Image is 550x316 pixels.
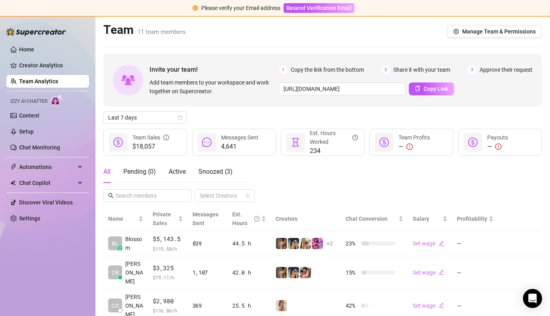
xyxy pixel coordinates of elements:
[487,134,508,141] span: Payouts
[19,144,60,151] a: Chat Monitoring
[254,210,260,228] span: question-circle
[398,134,430,141] span: Team Profits
[288,238,299,249] img: ehcico
[413,216,429,222] span: Salary
[468,137,478,147] span: dollar-circle
[19,199,73,206] a: Discover Viral Videos
[153,234,183,244] span: $5,143.5
[447,25,542,38] button: Manage Team & Permissions
[202,137,212,147] span: message
[452,256,498,289] td: —
[19,215,40,222] a: Settings
[112,268,119,277] span: CR
[453,29,459,34] span: setting
[192,268,223,277] div: 1,107
[118,246,122,251] div: z
[352,129,358,146] span: question-circle
[409,82,454,95] button: Copy Link
[232,210,260,228] div: Est. Hours
[439,269,444,275] span: edit
[6,28,66,36] img: logo-BBDzfeDw.svg
[169,168,186,175] span: Active
[346,239,358,248] span: 23 %
[201,4,280,12] div: Please verify your Email address
[276,267,287,278] img: Anubace
[153,296,183,306] span: $2,980
[123,167,156,177] div: Pending ( 0 )
[327,239,333,248] span: + 2
[138,28,186,35] span: 11 team members
[276,300,287,311] img: YOUR
[153,273,183,281] span: $ 79.17 /h
[221,142,258,151] span: 4,641
[468,65,476,74] span: 3
[462,28,536,35] span: Manage Team & Permissions
[150,65,279,75] span: Invite your team!
[413,302,444,309] a: Set wageedit
[439,241,444,246] span: edit
[192,5,198,11] span: exclamation-circle
[153,306,183,314] span: $ 116.86 /h
[495,143,501,150] span: exclamation-circle
[103,207,148,231] th: Name
[19,128,34,135] a: Setup
[291,65,364,74] span: Copy the link from the bottom
[312,238,323,249] img: Princesshub
[413,240,444,247] a: Set wageedit
[198,168,233,175] span: Snoozed ( 3 )
[310,146,358,156] span: 234
[480,65,533,74] span: Approve their request
[19,112,39,119] a: Content
[291,137,300,147] span: hourglass
[523,289,542,308] div: Open Intercom Messenger
[113,137,123,147] span: dollar-circle
[19,46,34,53] a: Home
[346,216,387,222] span: Chat Conversion
[279,65,288,74] span: 1
[111,301,119,310] span: CO
[112,239,119,248] span: BL
[487,142,508,151] div: —
[132,133,169,142] div: Team Sales
[153,211,171,226] span: Private Sales
[271,207,341,231] th: Creators
[415,86,420,91] span: copy
[125,259,143,286] span: [PERSON_NAME]
[103,167,111,177] div: All
[10,164,17,170] span: thunderbolt
[10,180,16,186] img: Chat Copilot
[115,191,181,200] input: Search members
[232,268,266,277] div: 42.0 h
[221,134,258,141] span: Messages Sent
[178,115,183,120] span: calendar
[163,133,169,142] span: info-circle
[424,86,448,92] span: Copy Link
[406,143,413,150] span: exclamation-circle
[393,65,450,74] span: Share it with your team
[288,267,299,278] img: ehcico
[379,137,389,147] span: dollar-circle
[284,3,354,13] button: Resend Verification Email
[19,177,76,189] span: Chat Copilot
[310,129,358,146] div: Est. Hours Worked
[103,22,186,37] h2: Team
[125,235,143,252] span: Blossom
[192,211,218,226] span: Messages Sent
[276,238,287,249] img: Anubace
[398,142,430,151] div: —
[300,267,311,278] img: Pablo
[232,239,266,248] div: 44.5 h
[232,301,266,310] div: 25.5 h
[439,302,444,308] span: edit
[381,65,390,74] span: 2
[108,214,137,223] span: Name
[286,5,352,11] span: Resend Verification Email
[19,78,58,84] a: Team Analytics
[19,59,83,72] a: Creator Analytics
[108,193,114,198] span: search
[132,142,169,151] span: $18,057
[245,193,250,198] span: team
[452,231,498,256] td: —
[457,216,487,222] span: Profitability
[413,269,444,276] a: Set wageedit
